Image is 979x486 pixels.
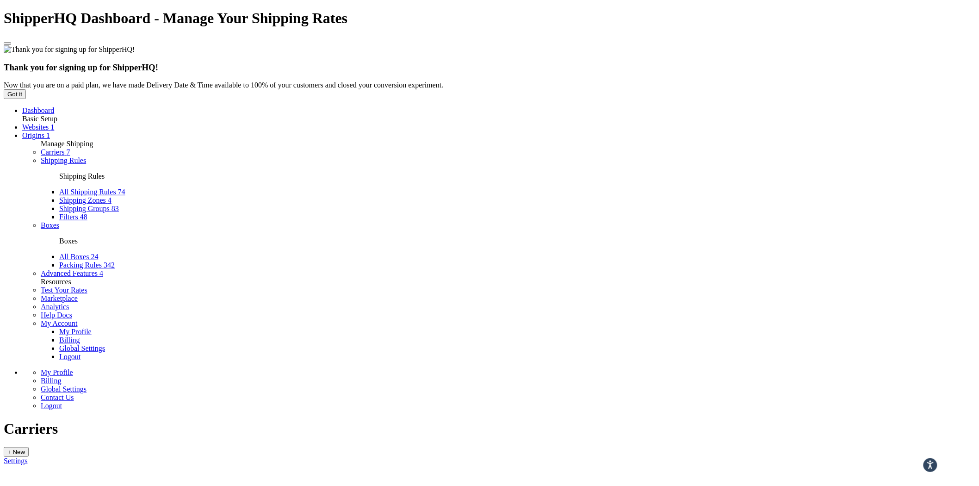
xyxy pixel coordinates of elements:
[4,10,975,27] h1: ShipperHQ Dashboard - Manage Your Shipping Rates
[41,319,975,361] li: My Account
[41,311,975,319] li: Help Docs
[41,319,78,327] a: My Account
[59,205,119,212] a: Shipping Groups 83
[41,269,975,278] li: Advanced Features
[59,188,125,196] a: All Shipping Rules 74
[41,303,975,311] li: Analytics
[41,221,975,269] li: Boxes
[59,172,975,181] p: Shipping Rules
[41,156,975,221] li: Shipping Rules
[59,196,112,204] a: Shipping Zones 4
[59,261,102,269] span: Packing Rules
[22,131,50,139] a: Origins 1
[41,148,70,156] a: Carriers 7
[22,106,54,114] a: Dashboard
[41,278,975,286] div: Resources
[59,253,98,261] a: All Boxes 24
[4,45,135,54] img: Thank you for signing up for ShipperHQ!
[41,140,975,148] div: Manage Shipping
[4,62,975,73] h3: Thank you for signing up for ShipperHQ!
[4,420,975,437] h1: Carriers
[50,123,54,131] span: 1
[41,402,975,410] li: Logout
[41,269,103,277] a: Advanced Features 4
[59,328,92,336] a: My Profile
[91,253,98,261] span: 24
[41,311,72,319] a: Help Docs
[67,148,70,156] span: 7
[22,115,975,123] div: Basic Setup
[59,344,105,352] a: Global Settings
[59,188,975,196] li: All Shipping Rules
[41,156,86,164] a: Shipping Rules
[22,123,975,131] li: Websites
[4,89,26,99] button: Got it
[41,385,87,393] a: Global Settings
[59,336,975,344] li: Billing
[59,213,78,221] span: Filters
[41,221,59,229] a: Boxes
[41,393,975,402] li: Contact Us
[41,294,975,303] li: Marketplace
[59,344,975,353] li: Global Settings
[99,269,103,277] span: 4
[80,213,87,221] span: 48
[41,385,975,393] li: Global Settings
[59,353,81,361] a: Logout
[4,81,975,89] div: Now that you are on a paid plan, we have made Delivery Date & Time available to 100% of your cust...
[59,205,110,212] span: Shipping Groups
[22,123,54,131] a: Websites 1
[41,377,61,385] a: Billing
[22,131,975,140] li: Origins
[46,131,50,139] span: 1
[104,261,115,269] span: 342
[112,205,119,212] span: 83
[59,261,975,269] li: Packing Rules
[41,286,87,294] a: Test Your Rates
[41,393,74,401] a: Contact Us
[118,188,125,196] span: 74
[59,213,87,221] a: Filters 48
[59,188,116,196] span: All Shipping Rules
[59,328,975,336] li: My Profile
[41,148,975,156] li: Carriers
[22,123,49,131] span: Websites
[41,402,62,410] a: Logout
[108,196,112,204] span: 4
[41,148,65,156] span: Carriers
[41,303,69,311] a: Analytics
[4,447,29,457] button: + New
[41,294,78,302] a: Marketplace
[59,253,89,261] span: All Boxes
[41,368,975,377] li: My Profile
[59,336,80,344] a: Billing
[22,131,44,139] span: Origins
[59,237,975,245] p: Boxes
[59,205,975,213] li: Shipping Groups
[22,106,975,115] li: Dashboard
[59,253,975,261] li: All Boxes
[41,368,73,376] a: My Profile
[41,377,975,385] li: Billing
[4,457,28,465] a: Settings
[59,213,975,221] li: Filters
[59,196,106,204] span: Shipping Zones
[41,286,975,294] li: Test Your Rates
